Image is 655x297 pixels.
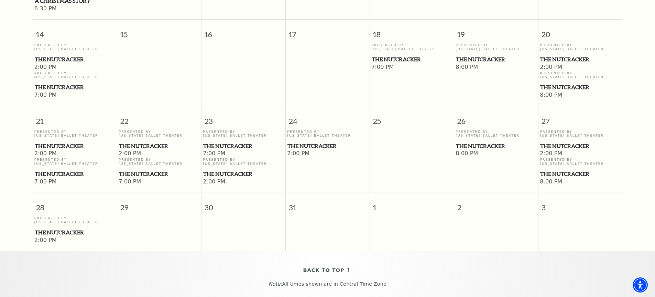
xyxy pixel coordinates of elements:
span: 8:00 PM [540,178,621,186]
p: Presented By [US_STATE] Ballet Theater [119,158,199,166]
a: The Nutcracker [34,83,115,92]
p: Presented By [US_STATE] Ballet Theater [34,216,115,224]
span: 18 [370,20,454,43]
p: Presented By [US_STATE] Ballet Theater [540,158,621,166]
span: 19 [454,20,538,43]
span: 2:00 PM [540,64,621,71]
span: 25 [370,106,454,130]
p: Presented By [US_STATE] Ballet Theater [119,130,199,138]
span: The Nutcracker [35,170,115,178]
a: The Nutcracker [540,55,621,64]
span: 3 [538,192,623,216]
span: The Nutcracker [540,55,620,64]
span: 6:30 PM [34,5,115,13]
span: 29 [117,192,201,216]
span: 8:00 PM [456,64,536,71]
span: The Nutcracker [540,142,620,150]
span: Back To Top [303,266,345,275]
span: 2:00 PM [119,150,199,158]
span: 23 [201,106,285,130]
a: The Nutcracker [119,142,199,150]
span: 16 [201,20,285,43]
span: 17 [286,20,370,43]
span: 2:00 PM [203,178,284,186]
p: Presented By [US_STATE] Ballet Theater [203,158,284,166]
a: The Nutcracker [34,170,115,178]
a: The Nutcracker [540,142,621,150]
span: 7:00 PM [371,64,452,71]
p: Presented By [US_STATE] Ballet Theater [203,130,284,138]
span: 7:00 PM [34,178,115,186]
span: 8:00 PM [456,150,536,158]
a: The Nutcracker [456,55,536,64]
span: 8:00 PM [540,92,621,99]
span: The Nutcracker [456,142,536,150]
span: The Nutcracker [119,170,199,178]
a: The Nutcracker [540,83,621,92]
span: 7:00 PM [119,178,199,186]
a: The Nutcracker [34,142,115,150]
p: Presented By [US_STATE] Ballet Theater [34,130,115,138]
span: The Nutcracker [287,142,368,150]
a: The Nutcracker [287,142,368,150]
span: 2:00 PM [34,64,115,71]
p: Presented By [US_STATE] Ballet Theater [540,71,621,79]
span: The Nutcracker [540,83,620,92]
span: The Nutcracker [119,142,199,150]
a: The Nutcracker [371,55,452,64]
span: 14 [33,20,117,43]
span: The Nutcracker [35,228,115,237]
span: 30 [201,192,285,216]
span: 26 [454,106,538,130]
span: 15 [117,20,201,43]
span: The Nutcracker [456,55,536,64]
span: 2:00 PM [34,237,115,244]
p: All times shown are in Central Time Zone [7,281,648,287]
span: The Nutcracker [35,142,115,150]
span: 1 [370,192,454,216]
p: Presented By [US_STATE] Ballet Theater [34,43,115,51]
p: Presented By [US_STATE] Ballet Theater [34,71,115,79]
p: Presented By [US_STATE] Ballet Theater [456,43,536,51]
p: Presented By [US_STATE] Ballet Theater [540,43,621,51]
a: The Nutcracker [203,142,284,150]
span: 2:00 PM [540,150,621,158]
span: 28 [33,192,117,216]
span: 2:00 PM [34,150,115,158]
a: The Nutcracker [119,170,199,178]
span: 31 [286,192,370,216]
a: The Nutcracker [203,170,284,178]
span: The Nutcracker [35,55,115,64]
span: 2 [454,192,538,216]
span: 2:00 PM [287,150,368,158]
p: Presented By [US_STATE] Ballet Theater [287,130,368,138]
p: Presented By [US_STATE] Ballet Theater [371,43,452,51]
a: The Nutcracker [34,55,115,64]
span: The Nutcracker [35,83,115,92]
span: The Nutcracker [540,170,620,178]
p: Presented By [US_STATE] Ballet Theater [540,130,621,138]
p: Presented By [US_STATE] Ballet Theater [34,158,115,166]
span: 21 [33,106,117,130]
span: 7:00 PM [203,150,284,158]
div: Accessibility Menu [633,277,648,293]
em: Note: [269,281,282,287]
p: Presented By [US_STATE] Ballet Theater [456,130,536,138]
span: 20 [538,20,623,43]
span: 22 [117,106,201,130]
a: The Nutcracker [456,142,536,150]
a: The Nutcracker [540,170,621,178]
span: 27 [538,106,623,130]
a: The Nutcracker [34,228,115,237]
span: 7:00 PM [34,92,115,99]
span: 24 [286,106,370,130]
